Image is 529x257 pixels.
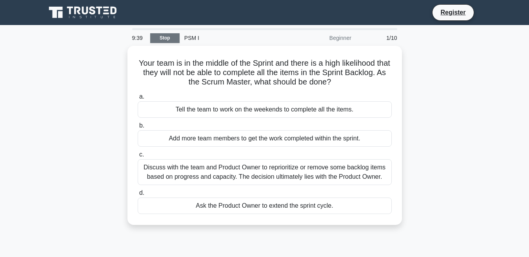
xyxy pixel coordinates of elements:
span: d. [139,189,144,196]
h5: Your team is in the middle of the Sprint and there is a high likelihood that they will not be abl... [137,58,393,87]
span: a. [139,93,144,100]
div: Discuss with the team and Product Owner to reprioritize or remove some backlog items based on pro... [138,159,392,185]
a: Stop [150,33,180,43]
div: Tell the team to work on the weekends to complete all the items. [138,101,392,118]
div: Add more team members to get the work completed within the sprint. [138,130,392,147]
span: b. [139,122,144,129]
a: Register [436,7,470,17]
div: Ask the Product Owner to extend the sprint cycle. [138,198,392,214]
div: Beginner [287,30,356,46]
div: 9:39 [127,30,150,46]
div: PSM I [180,30,287,46]
span: c. [139,151,144,158]
div: 1/10 [356,30,402,46]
